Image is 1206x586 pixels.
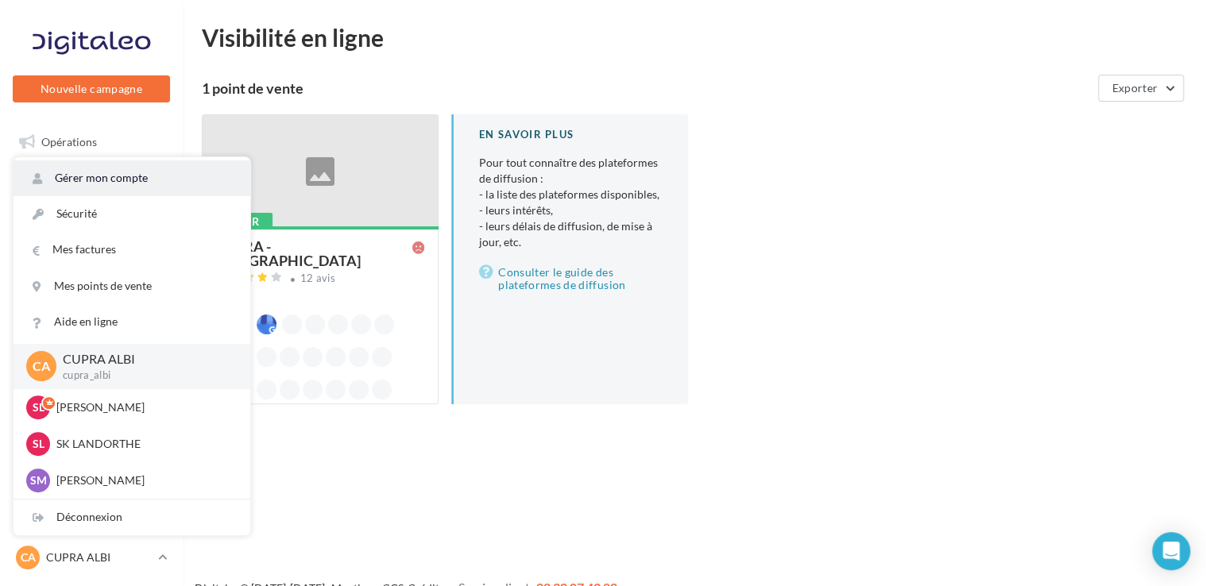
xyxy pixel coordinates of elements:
[479,202,663,218] li: - leurs intérêts,
[10,364,173,397] a: Calendrier
[63,368,225,383] p: cupra_albi
[10,403,173,450] a: PLV et print personnalisable
[10,245,173,279] a: Campagnes
[14,196,250,232] a: Sécurité
[46,549,152,565] p: CUPRA ALBI
[10,285,173,318] a: Contacts
[479,127,663,142] div: En savoir plus
[21,549,36,565] span: CA
[14,160,250,196] a: Gérer mon compte
[56,399,231,415] p: [PERSON_NAME]
[202,81,1092,95] div: 1 point de vente
[41,135,97,148] span: Opérations
[33,357,50,376] span: CA
[479,155,663,250] p: Pour tout connaître des plateformes de diffusion :
[215,239,412,268] div: CUPRA - [GEOGRAPHIC_DATA]
[33,399,44,415] span: SL
[56,436,231,452] p: SK LANDORTHE
[10,456,173,503] a: Campagnes DataOnDemand
[14,268,250,304] a: Mes points de vente
[13,542,170,573] a: CA CUPRA ALBI
[33,436,44,452] span: SL
[300,273,335,283] div: 12 avis
[10,125,173,159] a: Opérations
[10,324,173,357] a: Médiathèque
[1152,532,1190,570] div: Open Intercom Messenger
[1111,81,1158,94] span: Exporter
[1098,75,1184,102] button: Exporter
[215,270,425,289] a: 12 avis
[14,499,250,535] div: Déconnexion
[479,187,663,202] li: - la liste des plateformes disponibles,
[202,25,1187,49] div: Visibilité en ligne
[14,304,250,340] a: Aide en ligne
[63,350,225,368] p: CUPRA ALBI
[14,232,250,268] a: Mes factures
[13,75,170,102] button: Nouvelle campagne
[479,263,663,295] a: Consulter le guide des plateformes de diffusion
[56,472,231,488] p: [PERSON_NAME]
[30,472,47,488] span: SM
[10,206,173,239] a: Visibilité en ligne
[479,218,663,250] li: - leurs délais de diffusion, de mise à jour, etc.
[10,165,173,199] a: Boîte de réception2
